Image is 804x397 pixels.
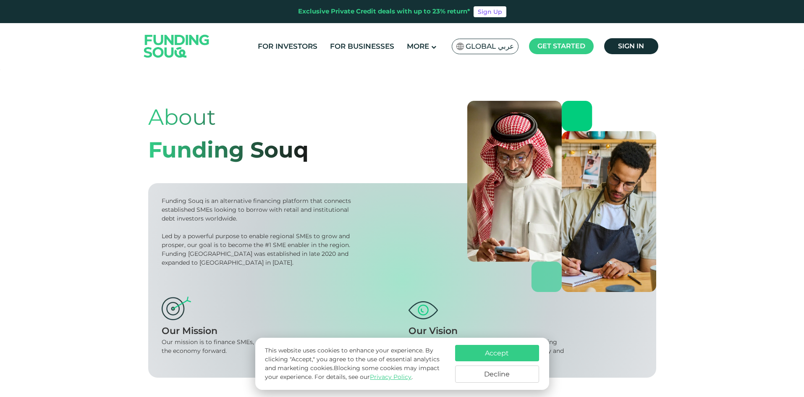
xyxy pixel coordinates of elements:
span: Blocking some cookies may impact your experience. [265,364,440,381]
img: Logo [136,25,218,67]
div: Our Vision [409,324,643,338]
button: Accept [455,345,539,361]
div: Exclusive Private Credit deals with up to 23% return* [298,7,470,16]
div: Led by a powerful purpose to enable regional SMEs to grow and prosper, our goal is to become the ... [162,232,354,267]
div: Our Mission [162,324,396,338]
img: vision [409,301,438,319]
a: For Investors [256,39,320,53]
div: Our mission is to finance SMEs, create jobs, and drive the economy forward. [162,338,326,355]
a: Privacy Policy [370,373,411,381]
img: SA Flag [456,43,464,50]
span: Global عربي [466,42,514,51]
div: Funding Souq [148,134,309,166]
img: about-us-banner [467,101,656,292]
button: Decline [455,365,539,383]
div: Funding Souq is an alternative financing platform that connects established SMEs looking to borro... [162,197,354,223]
div: About [148,101,309,134]
img: mission [162,297,191,320]
a: For Businesses [328,39,396,53]
span: For details, see our . [314,373,413,381]
p: This website uses cookies to enhance your experience. By clicking "Accept," you agree to the use ... [265,346,446,381]
span: Sign in [618,42,644,50]
span: More [407,42,429,50]
a: Sign in [604,38,658,54]
a: Sign Up [474,6,506,17]
span: Get started [537,42,585,50]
